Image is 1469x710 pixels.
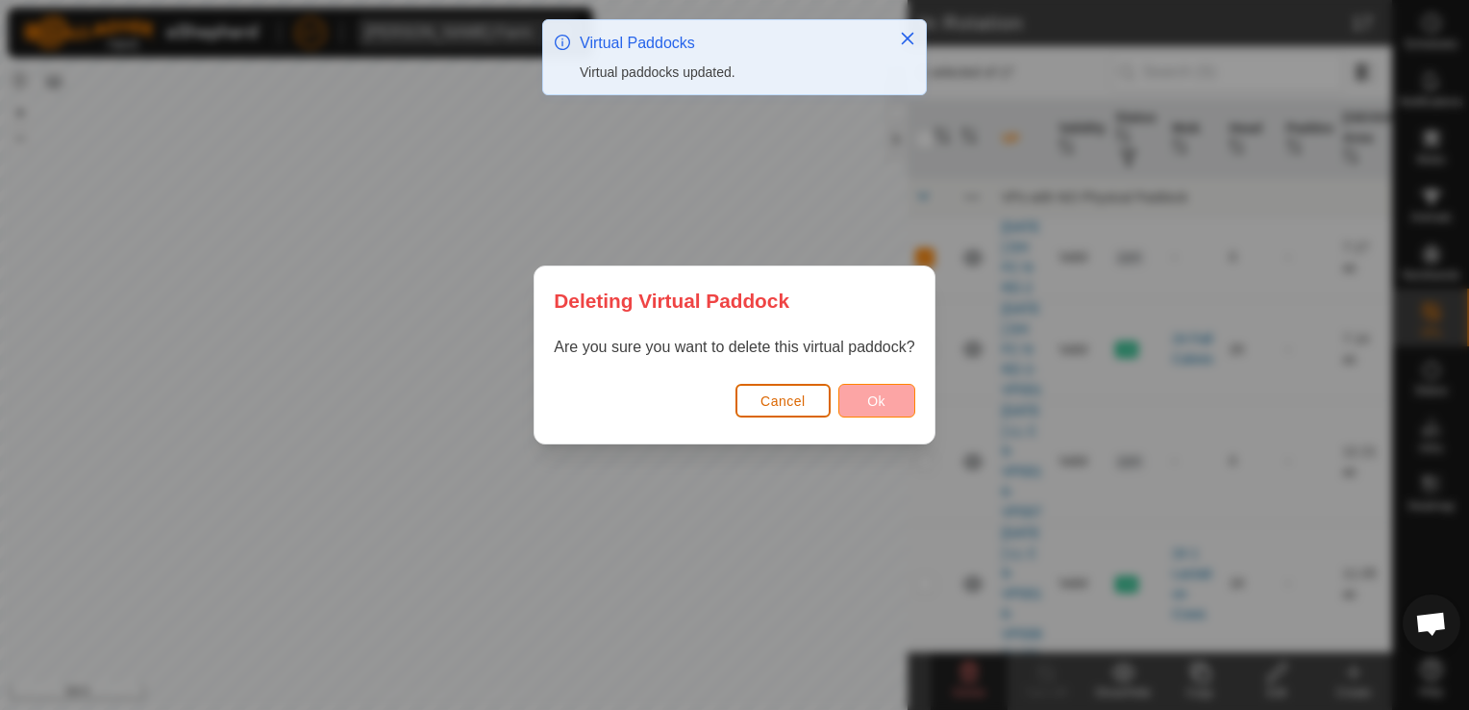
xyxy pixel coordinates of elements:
span: Deleting Virtual Paddock [554,286,789,316]
div: Open chat [1403,595,1460,652]
button: Close [894,25,921,52]
span: Ok [867,393,885,409]
button: Cancel [735,384,831,418]
span: Cancel [760,393,806,409]
p: Are you sure you want to delete this virtual paddock? [554,336,914,359]
div: Virtual Paddocks [580,32,880,55]
div: Virtual paddocks updated. [580,63,880,83]
button: Ok [838,384,915,418]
